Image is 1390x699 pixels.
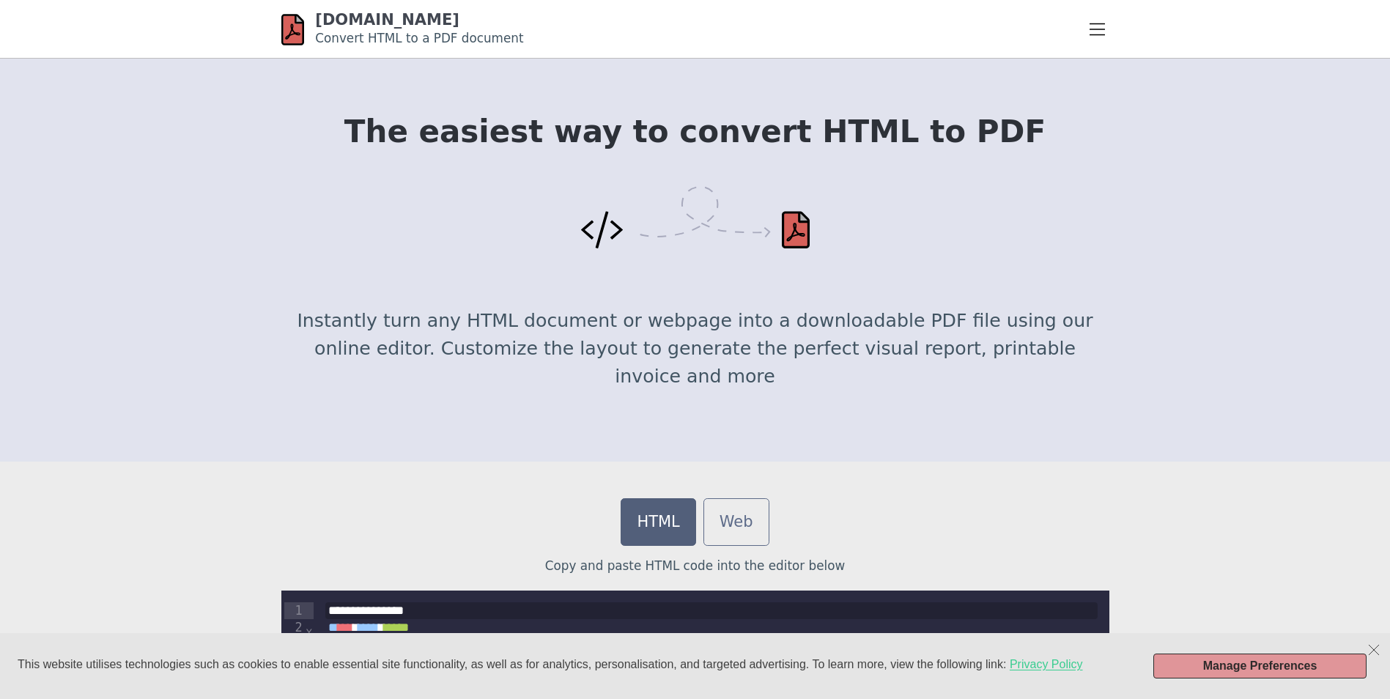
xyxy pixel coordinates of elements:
[281,307,1109,390] p: Instantly turn any HTML document or webpage into a downloadable PDF file using our online editor....
[284,602,305,619] div: 1
[621,498,695,546] a: HTML
[581,186,810,249] img: Convert HTML to PDF
[315,31,523,45] small: Convert HTML to a PDF document
[315,11,459,29] a: [DOMAIN_NAME]
[281,114,1109,149] h1: The easiest way to convert HTML to PDF
[281,13,305,46] img: html-pdf.net
[284,619,305,636] div: 2
[18,658,1010,670] span: This website utilises technologies such as cookies to enable essential site functionality, as wel...
[1153,654,1367,678] button: Manage Preferences
[1010,657,1083,672] a: Privacy Policy
[703,498,769,546] a: Web
[281,557,1109,575] p: Copy and paste HTML code into the editor below
[305,620,314,635] span: Fold line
